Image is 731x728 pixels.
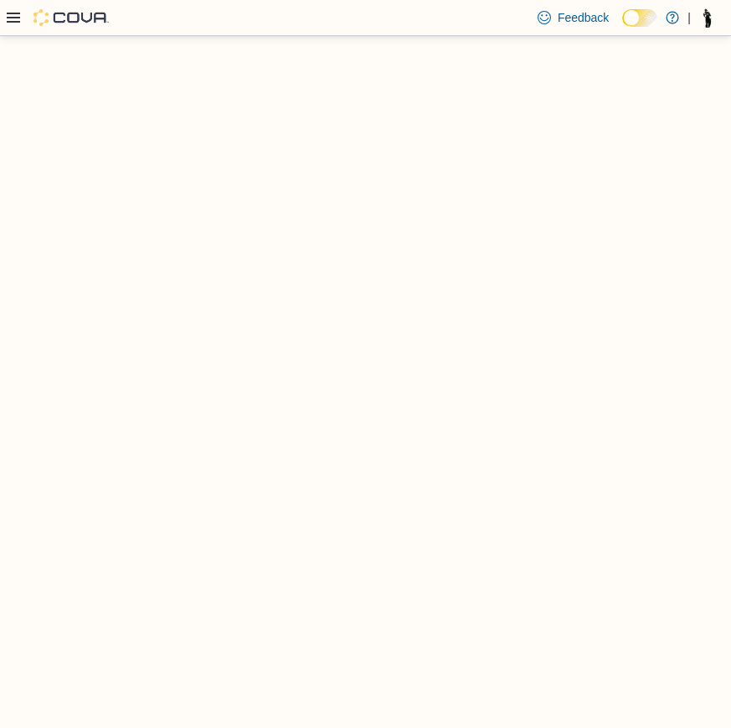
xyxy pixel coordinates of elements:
[622,9,657,27] input: Dark Mode
[622,27,623,28] span: Dark Mode
[698,8,718,28] div: Thomas Leeder
[558,9,609,26] span: Feedback
[33,9,109,26] img: Cova
[687,8,691,28] p: |
[531,1,615,34] a: Feedback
